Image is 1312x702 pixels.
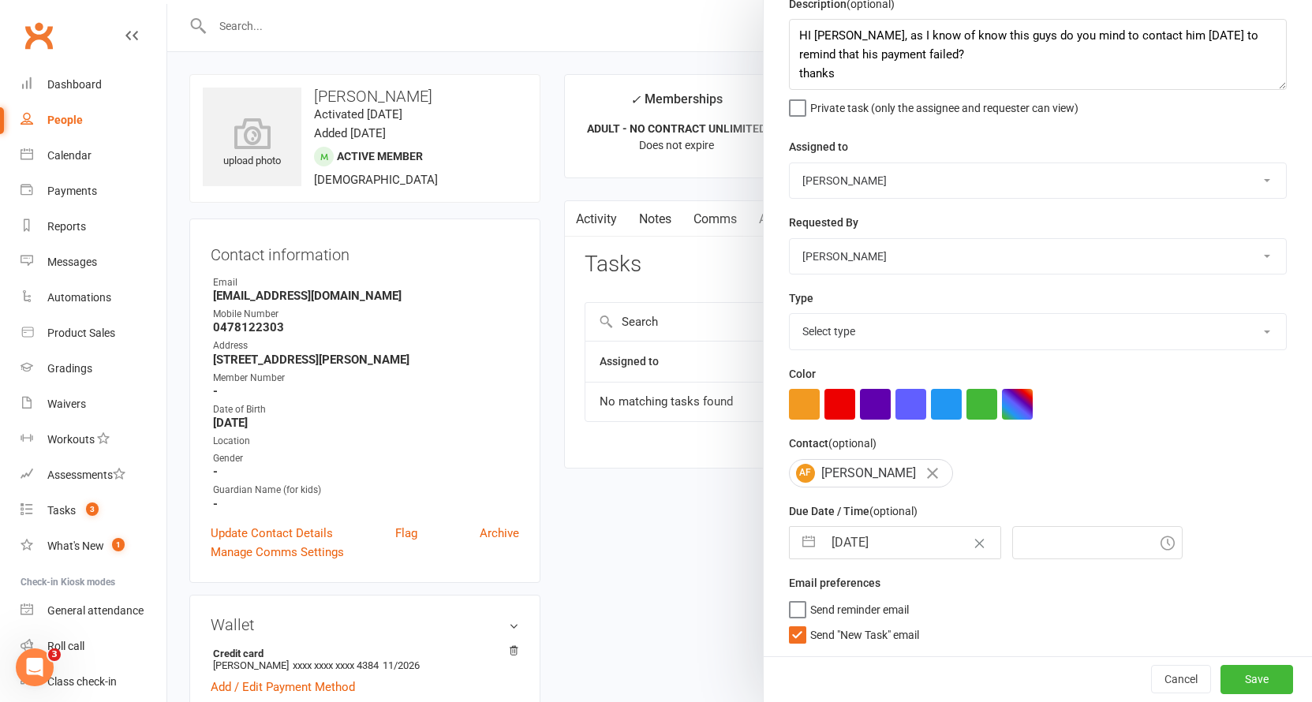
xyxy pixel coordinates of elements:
a: Class kiosk mode [21,664,166,700]
div: Workouts [47,433,95,446]
a: What's New1 [21,528,166,564]
span: 3 [86,502,99,516]
small: (optional) [869,505,918,517]
div: People [47,114,83,126]
a: Calendar [21,138,166,174]
label: Color [789,365,816,383]
span: 3 [48,648,61,661]
div: Class check-in [47,675,117,688]
label: Assigned to [789,138,848,155]
a: Payments [21,174,166,209]
a: Product Sales [21,316,166,351]
div: Automations [47,291,111,304]
button: Clear Date [966,528,993,558]
a: People [21,103,166,138]
a: Messages [21,245,166,280]
div: Gradings [47,362,92,375]
iframe: Intercom live chat [16,648,54,686]
a: Roll call [21,629,166,664]
label: Type [789,289,813,307]
textarea: HI [PERSON_NAME], as I know of know this guys do you mind to contact him [DATE] to remind that hi... [789,19,1287,90]
div: Dashboard [47,78,102,91]
div: Assessments [47,469,125,481]
div: General attendance [47,604,144,617]
label: Contact [789,435,877,452]
a: Tasks 3 [21,493,166,528]
a: Dashboard [21,67,166,103]
small: (optional) [828,437,877,450]
label: Email preferences [789,574,880,592]
a: Assessments [21,457,166,493]
a: General attendance kiosk mode [21,593,166,629]
div: [PERSON_NAME] [789,459,953,487]
span: Private task (only the assignee and requester can view) [810,96,1078,114]
div: Waivers [47,398,86,410]
span: 1 [112,538,125,551]
button: Save [1220,665,1293,693]
a: Waivers [21,386,166,422]
button: Cancel [1151,665,1211,693]
a: Reports [21,209,166,245]
label: Due Date / Time [789,502,918,520]
div: Product Sales [47,327,115,339]
div: What's New [47,540,104,552]
div: Calendar [47,149,92,162]
span: Send "New Task" email [810,623,919,641]
a: Workouts [21,422,166,457]
div: Roll call [47,640,84,652]
a: Automations [21,280,166,316]
a: Clubworx [19,16,58,55]
span: AF [796,464,815,483]
label: Requested By [789,214,858,231]
span: Send reminder email [810,598,909,616]
div: Payments [47,185,97,197]
div: Tasks [47,504,76,517]
div: Reports [47,220,86,233]
div: Messages [47,256,97,268]
a: Gradings [21,351,166,386]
